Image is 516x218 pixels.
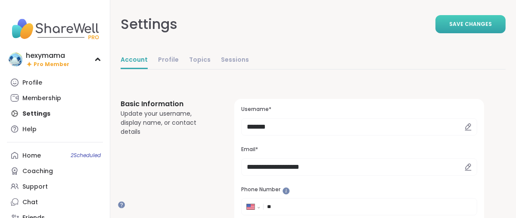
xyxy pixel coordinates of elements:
[283,187,290,195] iframe: Spotlight
[449,20,492,28] span: Save Changes
[22,183,48,191] div: Support
[7,148,103,163] a: Home2Scheduled
[71,152,101,159] span: 2 Scheduled
[118,201,125,208] iframe: Spotlight
[26,51,69,60] div: hexymama
[435,15,506,33] button: Save Changes
[22,152,41,160] div: Home
[121,52,148,69] a: Account
[121,109,214,136] div: Update your username, display name, or contact details
[121,99,214,109] h3: Basic Information
[7,14,103,44] img: ShareWell Nav Logo
[22,94,61,103] div: Membership
[189,52,211,69] a: Topics
[121,14,177,35] div: Settings
[22,79,42,87] div: Profile
[158,52,179,69] a: Profile
[241,146,477,153] h3: Email*
[7,121,103,137] a: Help
[22,198,38,207] div: Chat
[7,163,103,179] a: Coaching
[9,53,22,66] img: hexymama
[7,90,103,106] a: Membership
[22,167,53,176] div: Coaching
[22,125,37,134] div: Help
[241,106,477,113] h3: Username*
[241,186,477,193] h3: Phone Number
[7,75,103,90] a: Profile
[221,52,249,69] a: Sessions
[7,194,103,210] a: Chat
[34,61,69,68] span: Pro Member
[7,179,103,194] a: Support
